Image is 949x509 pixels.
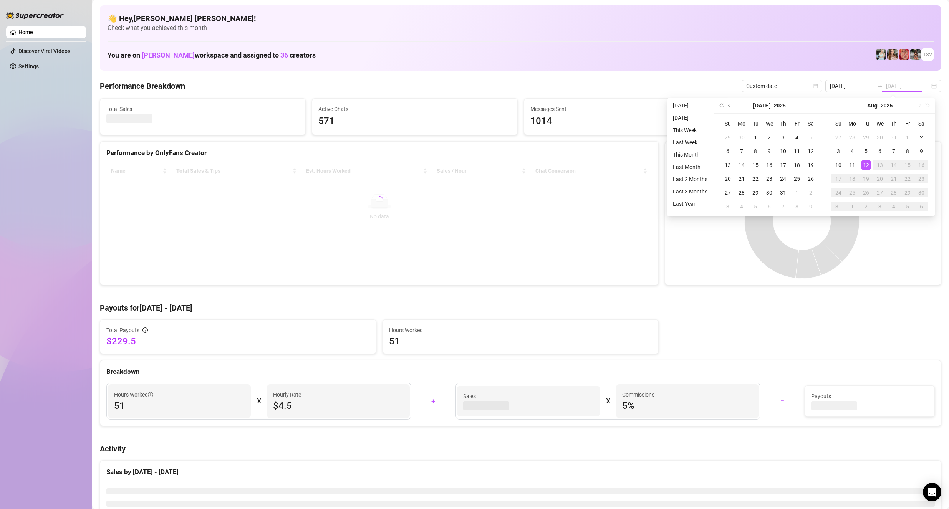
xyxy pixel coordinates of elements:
td: 2025-07-20 [721,172,735,186]
div: 14 [737,160,746,170]
td: 2025-09-02 [859,200,873,213]
div: 9 [917,147,926,156]
div: 5 [903,202,912,211]
td: 2025-07-09 [762,144,776,158]
th: Mo [845,117,859,131]
td: 2025-08-13 [873,158,887,172]
td: 2025-06-30 [735,131,749,144]
td: 2025-07-02 [762,131,776,144]
td: 2025-08-14 [887,158,901,172]
div: 23 [917,174,926,183]
div: 17 [834,174,843,183]
span: 5 % [622,400,753,412]
input: End date [886,82,930,90]
span: Active Chats [318,105,511,113]
td: 2025-08-29 [901,186,914,200]
span: info-circle [142,327,148,333]
a: Discover Viral Videos [18,48,70,54]
td: 2025-07-18 [790,158,804,172]
div: 5 [751,202,760,211]
div: 23 [765,174,774,183]
div: 15 [903,160,912,170]
th: We [873,117,887,131]
div: 3 [778,133,788,142]
td: 2025-07-29 [749,186,762,200]
div: = [765,395,800,407]
li: [DATE] [670,113,711,122]
div: Sales by [DATE] - [DATE] [106,467,935,477]
td: 2025-08-03 [721,200,735,213]
th: Th [776,117,790,131]
div: 1 [848,202,857,211]
span: Hours Worked [389,326,653,334]
div: 13 [723,160,732,170]
td: 2025-07-06 [721,144,735,158]
td: 2025-07-28 [735,186,749,200]
td: 2025-08-06 [762,200,776,213]
td: 2025-09-01 [845,200,859,213]
td: 2025-07-31 [887,131,901,144]
div: 12 [806,147,815,156]
div: X [257,395,261,407]
h4: 👋 Hey, [PERSON_NAME] [PERSON_NAME] ! [108,13,934,24]
th: Th [887,117,901,131]
div: 21 [737,174,746,183]
td: 2025-07-25 [790,172,804,186]
td: 2025-07-30 [762,186,776,200]
button: Choose a year [881,98,893,113]
td: 2025-08-02 [914,131,928,144]
h1: You are on workspace and assigned to creators [108,51,316,59]
td: 2025-08-10 [831,158,845,172]
button: Choose a year [774,98,786,113]
div: 15 [751,160,760,170]
td: 2025-08-15 [901,158,914,172]
div: 18 [792,160,802,170]
div: 6 [723,147,732,156]
li: Last Month [670,162,711,172]
td: 2025-08-01 [790,186,804,200]
div: 29 [903,188,912,197]
div: 30 [917,188,926,197]
div: 4 [848,147,857,156]
li: This Week [670,126,711,135]
div: 10 [834,160,843,170]
div: 9 [806,202,815,211]
button: Choose a month [753,98,770,113]
span: 36 [280,51,288,59]
span: loading [374,195,385,205]
li: Last Year [670,199,711,208]
td: 2025-07-21 [735,172,749,186]
td: 2025-07-11 [790,144,804,158]
span: $4.5 [273,400,404,412]
div: 2 [806,188,815,197]
td: 2025-08-26 [859,186,873,200]
div: 1 [751,133,760,142]
td: 2025-07-16 [762,158,776,172]
div: 18 [848,174,857,183]
td: 2025-07-26 [804,172,818,186]
td: 2025-06-29 [721,131,735,144]
div: 21 [889,174,898,183]
h4: Payouts for [DATE] - [DATE] [100,302,941,313]
td: 2025-08-22 [901,172,914,186]
div: 2 [765,133,774,142]
th: Sa [914,117,928,131]
li: Last Week [670,138,711,147]
td: 2025-07-10 [776,144,790,158]
div: 4 [737,202,746,211]
div: 8 [792,202,802,211]
a: Home [18,29,33,35]
div: 31 [778,188,788,197]
img: LittleLandorVIP (@littlelandorvip) [910,49,921,60]
div: 25 [848,188,857,197]
td: 2025-09-05 [901,200,914,213]
div: 20 [723,174,732,183]
div: 19 [806,160,815,170]
th: Tu [749,117,762,131]
div: 1 [792,188,802,197]
div: 4 [792,133,802,142]
div: 20 [875,174,884,183]
span: Payouts [811,392,929,400]
td: 2025-08-20 [873,172,887,186]
div: X [606,395,610,407]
